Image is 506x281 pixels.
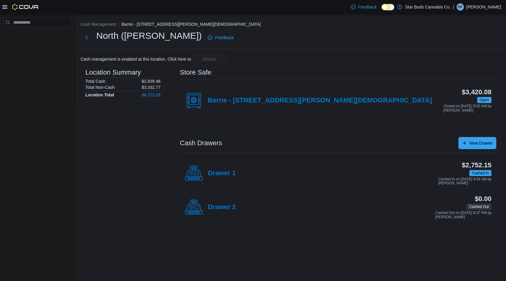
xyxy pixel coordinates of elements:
p: Closed on [DATE] 9:52 AM by [PERSON_NAME] [443,104,491,112]
p: Cash management is enabled at this location. Click here to [81,57,191,62]
span: Cashed Out [467,204,491,210]
h1: North ([PERSON_NAME]) [96,30,202,42]
span: Feedback [358,4,377,10]
h3: Store Safe [180,69,211,76]
p: Star Buds Cannabis Co. [405,3,451,11]
span: Open [477,97,491,103]
span: Cashed In [472,170,489,176]
button: disable [192,54,226,64]
h3: Location Summary [85,69,141,76]
img: Cova [12,4,39,10]
button: Cash Management [81,22,116,27]
h3: $0.00 [475,195,491,202]
h4: Barrie - [STREET_ADDRESS][PERSON_NAME][DEMOGRAPHIC_DATA] [208,97,432,105]
span: Feedback [215,35,233,41]
button: New Drawer [458,137,496,149]
h3: $2,752.15 [462,162,491,169]
h4: Drawer 1 [208,169,236,177]
p: [PERSON_NAME] [466,3,501,11]
button: Barrie - [STREET_ADDRESS][PERSON_NAME][DEMOGRAPHIC_DATA] [121,22,261,27]
span: Cashed Out [469,204,489,209]
span: NF [458,3,463,11]
p: $2,839.46 [142,79,160,84]
div: Noah Folino [457,3,464,11]
span: disable [203,56,216,62]
span: Open [480,97,489,103]
p: | [453,3,454,11]
h4: Location Total [85,92,114,97]
a: Feedback [349,1,379,13]
nav: An example of EuiBreadcrumbs [81,21,501,28]
span: New Drawer [469,140,493,146]
h6: Total Non-Cash [85,85,115,90]
button: Next [81,32,93,44]
h3: Cash Drawers [180,139,222,147]
p: $3,332.77 [142,85,160,90]
input: Dark Mode [382,4,394,10]
h6: Total Cash [85,79,105,84]
h4: $6,172.23 [142,92,160,97]
span: Cashed In [469,170,491,176]
h4: Drawer 2 [208,203,236,211]
a: Feedback [205,32,236,44]
p: Cashed Out on [DATE] 8:37 PM by [PERSON_NAME] [435,211,491,219]
p: Cashed In on [DATE] 9:54 AM by [PERSON_NAME] [438,177,491,186]
nav: Complex example [4,28,71,43]
h3: $3,420.08 [462,89,491,96]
